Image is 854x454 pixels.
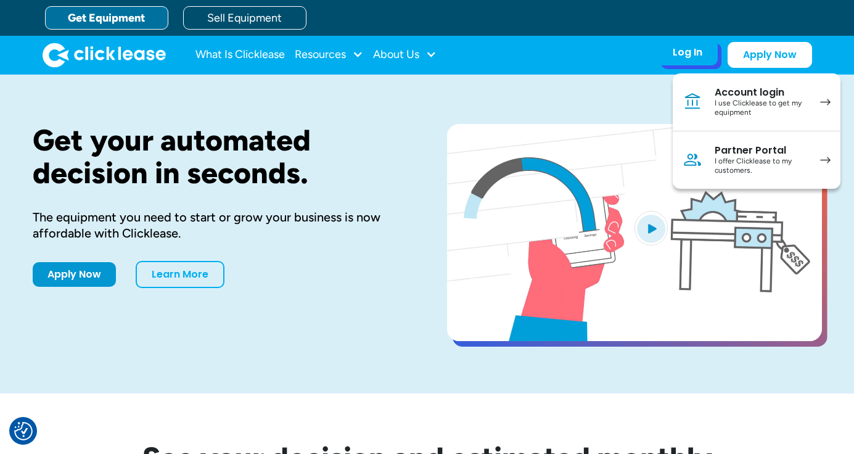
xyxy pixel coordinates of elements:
div: Partner Portal [715,144,808,157]
h1: Get your automated decision in seconds. [33,124,408,189]
img: Clicklease logo [43,43,166,67]
img: Blue play button logo on a light blue circular background [634,211,668,246]
div: Log In [673,46,702,59]
a: Sell Equipment [183,6,306,30]
div: Resources [295,43,363,67]
div: Account login [715,86,808,99]
a: Apply Now [728,42,812,68]
img: Bank icon [683,92,702,112]
img: arrow [820,157,831,163]
a: Apply Now [33,262,116,287]
div: I offer Clicklease to my customers. [715,157,808,176]
div: I use Clicklease to get my equipment [715,99,808,118]
div: The equipment you need to start or grow your business is now affordable with Clicklease. [33,209,408,241]
img: arrow [820,99,831,105]
div: About Us [373,43,437,67]
img: Person icon [683,150,702,170]
img: Revisit consent button [14,422,33,440]
a: open lightbox [447,124,822,341]
nav: Log In [673,73,840,189]
button: Consent Preferences [14,422,33,440]
a: What Is Clicklease [195,43,285,67]
a: Partner PortalI offer Clicklease to my customers. [673,131,840,189]
a: Account loginI use Clicklease to get my equipment [673,73,840,131]
a: Learn More [136,261,224,288]
a: home [43,43,166,67]
a: Get Equipment [45,6,168,30]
